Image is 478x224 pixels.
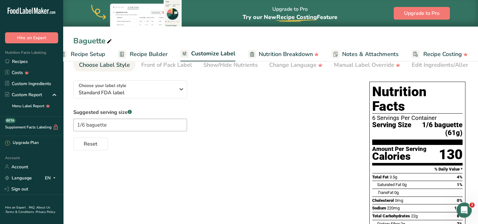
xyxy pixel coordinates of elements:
span: Saturated Fat [377,182,401,187]
a: Notes & Attachments [331,47,399,61]
div: Choose Label Style [79,61,130,69]
i: Trans [377,190,388,195]
span: Recipe Builder [130,50,168,59]
span: 3.5g [390,175,397,179]
a: Customize Label [180,47,235,62]
a: Recipe Builder [118,47,168,61]
div: BETA [5,118,15,123]
div: Upgrade to Pro [242,0,337,27]
div: Change Language [269,61,323,69]
iframe: Intercom live chat [457,202,472,218]
span: Total Fat [372,175,389,179]
span: Standard FDA label [79,89,175,96]
div: 130 [439,146,463,163]
span: Total Carbohydrates [372,214,410,218]
span: Recipe Costing [276,13,317,21]
span: 4% [457,175,463,179]
span: 0mg [395,198,403,203]
div: Baguette [73,35,113,47]
a: Terms & Conditions . [5,210,36,214]
div: Upgrade Plan [5,140,39,146]
span: Serving Size [372,121,411,137]
span: Try our New Feature [242,13,337,21]
a: About Us . [5,205,50,214]
span: Upgrade to Pro [404,9,439,17]
span: 10% [454,206,463,210]
a: Recipe Costing [411,47,468,61]
span: 0g [402,182,407,187]
a: Nutrition Breakdown [248,47,319,61]
span: Nutrition Breakdown [259,50,313,59]
span: Customize Label [191,49,235,58]
div: EN [45,174,58,182]
div: Amount Per Serving [372,146,427,152]
span: 22g [411,214,418,218]
div: Show/Hide Nutrients [203,61,258,69]
span: 1/6 baguette (61g) [411,121,463,137]
h1: Nutrition Facts [372,84,463,114]
span: Cholesterol [372,198,394,203]
button: Upgrade to Pro [394,7,450,20]
span: 0g [394,190,399,195]
a: Hire an Expert . [5,205,27,210]
button: Reset [73,138,108,150]
span: Choose your label style [79,82,126,89]
a: FAQ . [29,205,36,210]
a: Privacy Policy [36,210,55,214]
span: 1% [457,182,463,187]
button: Hire an Expert [5,32,58,43]
div: Custom Report [5,91,42,98]
a: Language [5,172,32,184]
a: Recipe Setup [59,47,105,61]
span: Notes & Attachments [342,50,399,59]
span: Reset [84,140,97,148]
label: Suggested serving size [73,109,187,116]
span: Fat [377,190,393,195]
span: 0% [457,198,463,203]
span: Sodium [372,206,386,210]
div: Manual Label Override [334,61,400,69]
span: Recipe Costing [423,50,462,59]
div: 6 Servings Per Container [372,115,463,121]
span: 220mg [387,206,400,210]
span: Recipe Setup [71,50,105,59]
section: % Daily Value * [372,165,463,173]
span: 2 [469,202,475,208]
div: Calories [372,152,427,161]
div: Front of Pack Label [141,61,192,69]
button: Choose your label style Standard FDA label [73,80,187,98]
